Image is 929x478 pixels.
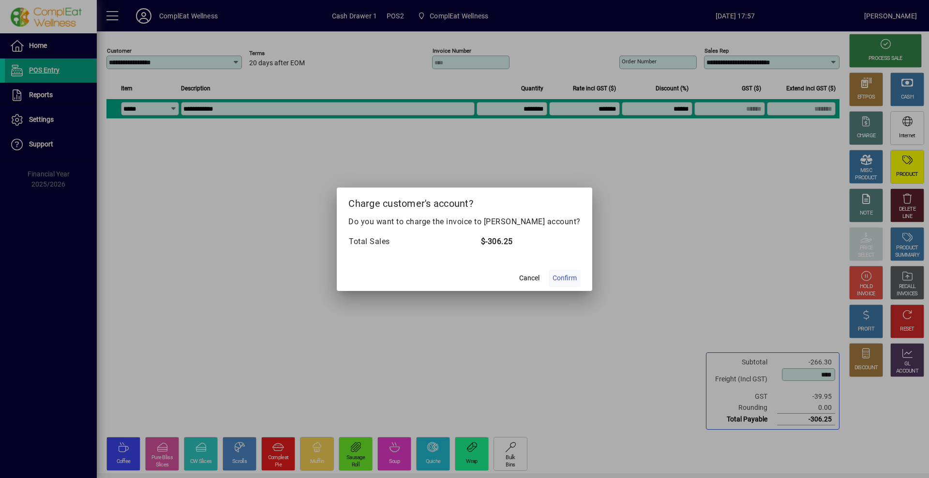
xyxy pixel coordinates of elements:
p: Do you want to charge the invoice to [PERSON_NAME] account? [348,216,581,228]
h2: Charge customer's account? [337,188,592,216]
button: Confirm [549,270,581,287]
td: $-306.25 [480,235,581,248]
td: Total Sales [348,235,480,248]
button: Cancel [514,270,545,287]
span: Confirm [553,273,577,283]
span: Cancel [519,273,539,283]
